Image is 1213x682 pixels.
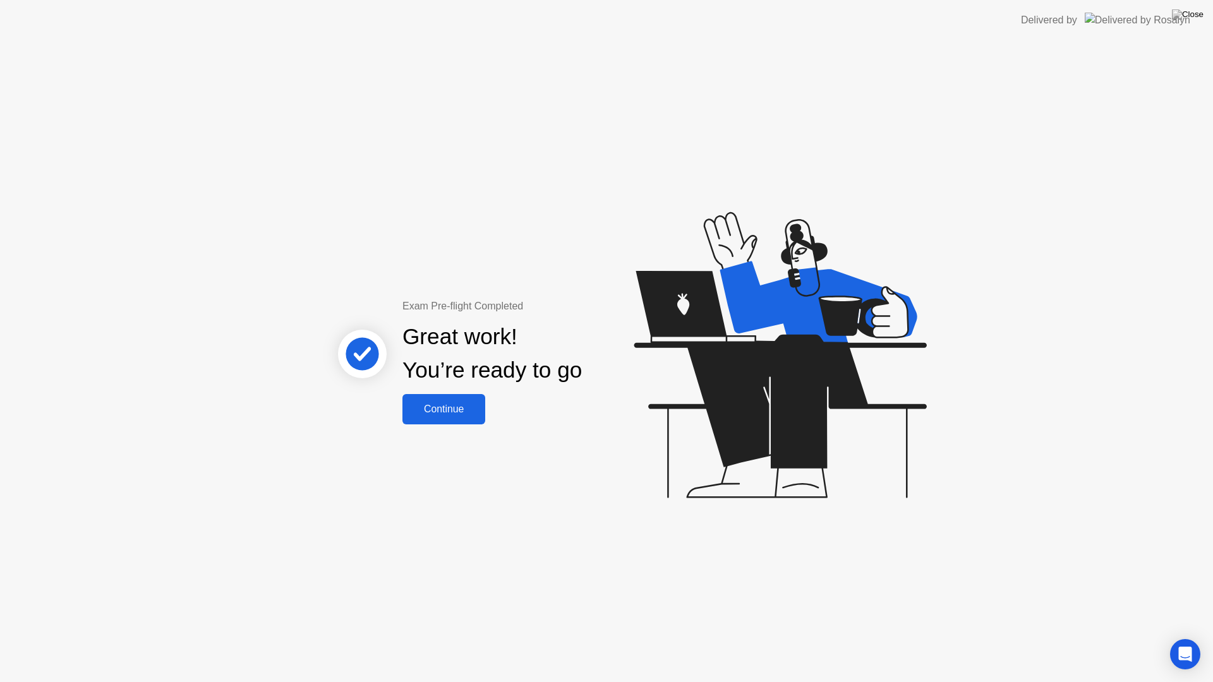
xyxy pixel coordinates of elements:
div: Delivered by [1021,13,1077,28]
div: Continue [406,404,481,415]
img: Close [1172,9,1204,20]
div: Great work! You’re ready to go [402,320,582,387]
div: Open Intercom Messenger [1170,639,1200,669]
div: Exam Pre-flight Completed [402,299,663,314]
button: Continue [402,394,485,424]
img: Delivered by Rosalyn [1085,13,1190,27]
